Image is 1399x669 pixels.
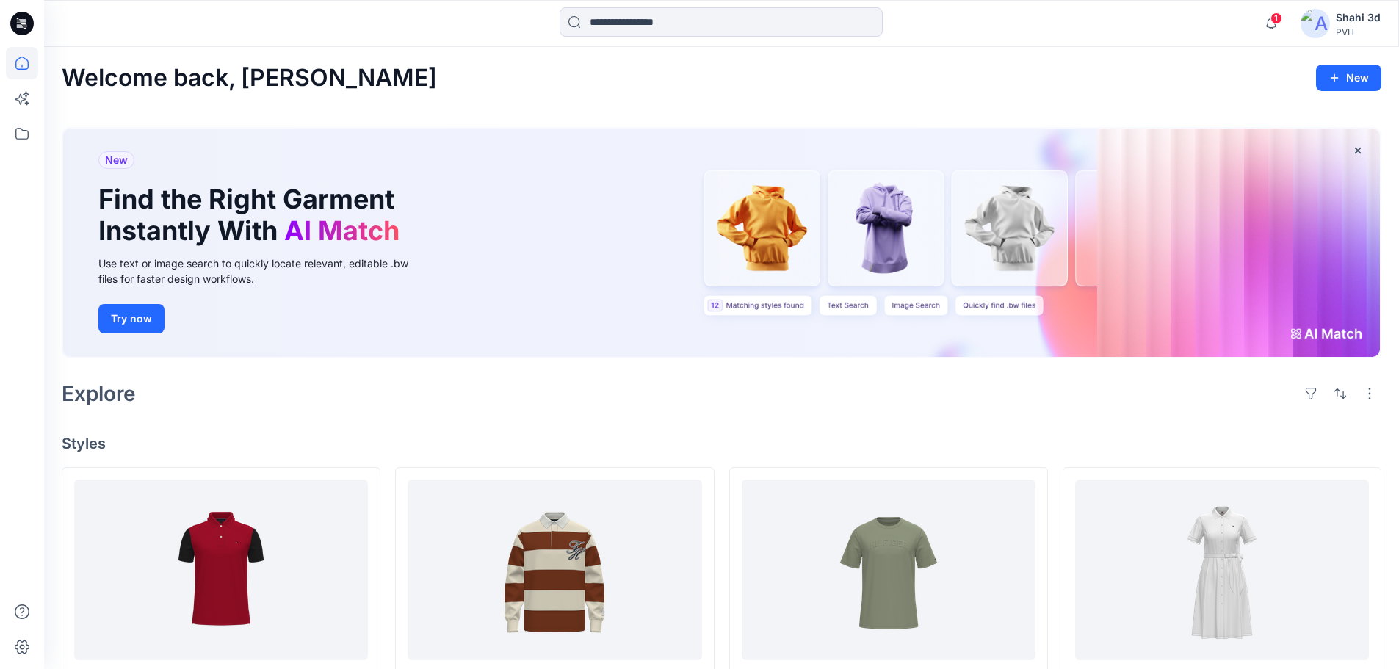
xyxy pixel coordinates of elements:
h2: Explore [62,382,136,405]
button: Try now [98,304,165,333]
a: XM0XM07648_M IM BLOCKING REG POLO [74,480,368,661]
h4: Styles [62,435,1381,452]
span: New [105,151,128,169]
div: PVH [1336,26,1381,37]
h2: Welcome back, [PERSON_NAME] [62,65,437,92]
span: AI Match [284,214,400,247]
a: XM0XM07860_M HILFIGER ARCHED EMBOSSED TEE [742,480,1035,661]
button: New [1316,65,1381,91]
div: Shahi 3d [1336,9,1381,26]
a: XM0XM07550_M INTERLOCK PANEL RUGBY POLO [408,480,701,661]
div: Use text or image search to quickly locate relevant, editable .bw files for faster design workflows. [98,256,429,286]
img: avatar [1301,9,1330,38]
a: XW0XW08649_W SS SLM COLLR MIDI POLO DRS [1075,480,1369,661]
h1: Find the Right Garment Instantly With [98,184,407,247]
span: 1 [1270,12,1282,24]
